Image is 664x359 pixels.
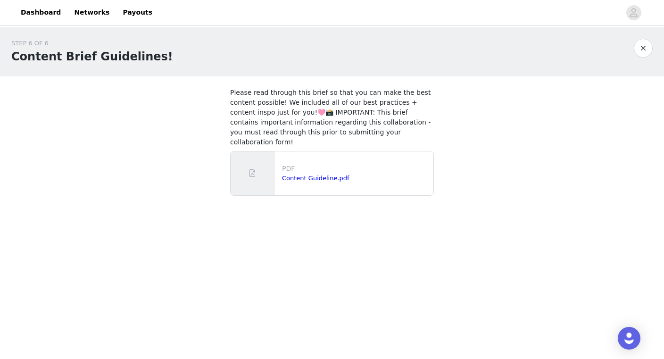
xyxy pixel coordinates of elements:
a: Dashboard [15,2,66,23]
div: avatar [629,5,638,20]
div: STEP 6 OF 6 [11,39,173,48]
a: Networks [68,2,115,23]
h4: Please read through this brief so that you can make the best content possible! We included all of... [230,88,434,147]
a: Content Guideline.pdf [282,175,349,182]
a: Payouts [117,2,158,23]
p: PDF [282,164,430,174]
div: Open Intercom Messenger [618,327,640,350]
h1: Content Brief Guidelines! [11,48,173,65]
